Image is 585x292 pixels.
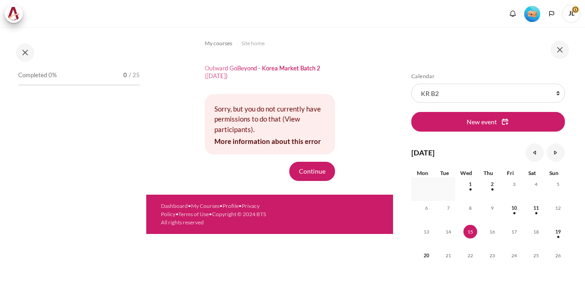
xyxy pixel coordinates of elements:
[146,27,393,195] section: Content
[289,162,335,181] button: Continue
[562,5,580,23] a: User menu
[420,253,433,258] a: Monday, 20 October events
[411,112,565,131] button: New event
[524,6,540,22] img: Level #1
[524,5,540,22] div: Level #1
[463,177,477,191] span: 1
[7,7,20,21] img: Architeck
[205,38,232,49] a: My courses
[420,249,433,262] span: 20
[551,249,565,262] span: 26
[205,36,335,51] nav: Navigation bar
[161,202,270,227] div: • • • • •
[529,177,543,191] span: 4
[214,137,321,145] a: More information about this error
[417,170,428,176] span: Mon
[485,181,499,187] a: Thursday, 2 October events
[485,225,499,239] span: 16
[467,117,497,127] span: New event
[463,201,477,215] span: 8
[507,249,521,262] span: 24
[521,5,544,22] a: Level #1
[241,39,265,48] span: Site home
[411,73,565,80] h5: Calendar
[551,225,565,239] span: 19
[551,229,565,234] a: Sunday, 19 October events
[549,170,558,176] span: Sun
[529,201,543,215] span: 11
[485,177,499,191] span: 2
[507,205,521,211] a: Friday, 10 October events
[129,71,140,80] span: / 25
[528,170,536,176] span: Sat
[441,201,455,215] span: 7
[507,177,521,191] span: 3
[551,201,565,215] span: 12
[463,181,477,187] a: Wednesday, 1 October events
[484,170,493,176] span: Thu
[161,202,188,209] a: Dashboard
[455,225,477,249] td: Today
[205,39,232,48] span: My courses
[463,225,477,239] span: 15
[420,201,433,215] span: 6
[411,147,435,158] h4: [DATE]
[529,225,543,239] span: 18
[507,225,521,239] span: 17
[241,38,265,49] a: Site home
[460,170,472,176] span: Wed
[123,71,127,80] span: 0
[485,201,499,215] span: 9
[205,64,335,80] h1: Outward GoBeyond - Korea Market Batch 2 ([DATE])
[463,249,477,262] span: 22
[5,5,27,23] a: Architeck Architeck
[545,7,558,21] button: Languages
[214,104,325,135] p: Sorry, but you do not currently have permissions to do that (View participants).
[223,202,239,209] a: Profile
[178,211,209,218] a: Terms of Use
[441,249,455,262] span: 21
[562,5,580,23] span: JL
[529,249,543,262] span: 25
[507,170,514,176] span: Fri
[507,201,521,215] span: 10
[161,211,266,226] a: Copyright © 2024 BTS All rights reserved
[551,177,565,191] span: 5
[506,7,520,21] div: Show notification window with no new notifications
[529,205,543,211] a: Saturday, 11 October events
[440,170,449,176] span: Tue
[191,202,219,209] a: My Courses
[420,225,433,239] span: 13
[485,249,499,262] span: 23
[441,225,455,239] span: 14
[18,71,57,80] span: Completed 0%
